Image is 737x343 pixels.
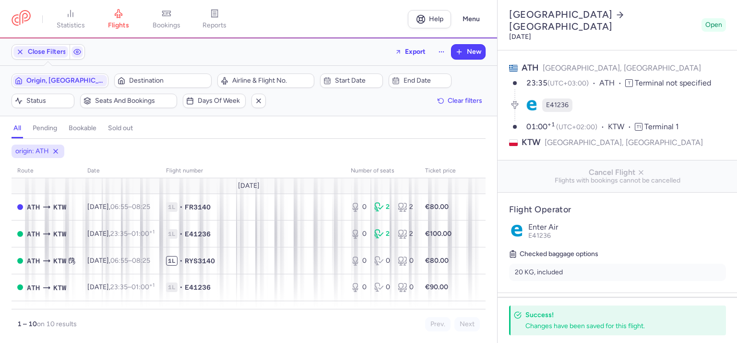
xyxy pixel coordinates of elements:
span: New [467,48,481,56]
span: KTW [522,136,541,148]
span: KTW [53,229,66,239]
button: End date [389,73,452,88]
span: T [625,79,633,87]
button: Airline & Flight No. [217,73,314,88]
div: 2 [398,202,414,212]
span: 1L [166,256,178,266]
span: – [110,257,150,265]
span: E41236 [185,282,211,292]
button: Close Filters [12,45,70,59]
time: 01:00 [526,122,556,131]
span: OPEN [17,258,23,264]
span: 1L [166,282,178,292]
span: Cancel Flight [505,168,730,177]
span: reports [202,21,226,30]
th: Ticket price [419,164,462,178]
span: CLOSED [17,204,23,210]
button: Menu [457,10,486,28]
span: • [179,202,183,212]
time: 23:35 [526,78,547,87]
div: 0 [351,202,367,212]
h4: bookable [69,124,96,133]
span: E41236 [528,232,551,240]
span: End date [404,77,448,85]
span: Help [429,15,443,23]
th: date [82,164,160,178]
span: – [110,230,155,238]
button: Destination [114,73,211,88]
a: statistics [47,9,95,30]
sup: +1 [149,229,155,235]
span: Start date [335,77,380,85]
div: Changes have been saved for this flight. [525,321,705,331]
span: (UTC+03:00) [547,79,589,87]
li: 20 KG, included [509,264,726,281]
span: Pyrzowice, Katowice, Poland [53,202,66,212]
time: 06:55 [110,203,128,211]
span: [DATE], [87,283,155,291]
span: Destination [129,77,208,85]
span: [DATE], [87,203,150,211]
strong: 1 – 10 [17,320,37,328]
span: Origin, [GEOGRAPHIC_DATA] [26,77,105,85]
h4: pending [33,124,57,133]
span: – [110,283,155,291]
span: FR3140 [185,202,211,212]
span: Open [705,20,722,30]
p: Enter Air [528,223,726,232]
span: – [110,203,150,211]
div: 0 [351,282,367,292]
div: 2 [374,202,390,212]
span: Athens International Airport, Athens, Greece [27,256,40,266]
strong: €100.00 [425,230,452,238]
div: 0 [374,282,390,292]
span: ATH [27,282,40,293]
img: Enter Air logo [509,223,524,238]
span: 1L [166,229,178,239]
span: [DATE] [238,182,260,190]
div: 2 [374,229,390,239]
span: [DATE], [87,230,155,238]
span: • [179,282,183,292]
span: • [179,256,183,266]
span: (UTC+02:00) [556,123,597,131]
button: Status [12,94,74,108]
span: Clear filters [448,97,482,104]
time: 01:00 [131,283,155,291]
span: Status [26,97,71,105]
a: reports [190,9,238,30]
time: 01:00 [131,230,155,238]
span: Close Filters [28,48,66,56]
span: Seats and bookings [95,97,174,105]
button: Next [454,317,480,331]
a: bookings [143,9,190,30]
sup: +1 [547,121,555,128]
span: Flights with bookings cannot be cancelled [505,177,730,184]
span: E41236 [185,229,211,239]
span: ATH [27,229,40,239]
span: [DATE], [87,257,150,265]
span: statistics [57,21,85,30]
div: 0 [398,282,414,292]
span: Airline & Flight No. [232,77,311,85]
time: 08:25 [132,257,150,265]
span: on 10 results [37,320,77,328]
button: New [452,45,485,59]
div: 0 [374,256,390,266]
a: flights [95,9,143,30]
h4: sold out [108,124,133,133]
span: Pyrzowice, Katowice, Poland [53,256,66,266]
figure: E4 airline logo [525,98,538,112]
span: E41236 [546,100,569,110]
th: route [12,164,82,178]
span: Athens International Airport, Athens, Greece [27,202,40,212]
div: 0 [351,256,367,266]
span: origin: ATH [15,147,49,156]
th: number of seats [345,164,419,178]
span: RYS3140 [185,256,215,266]
div: 2 [398,229,414,239]
span: Terminal not specified [635,78,711,87]
sup: +1 [149,282,155,288]
h5: Checked baggage options [509,248,726,260]
span: • [179,229,183,239]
